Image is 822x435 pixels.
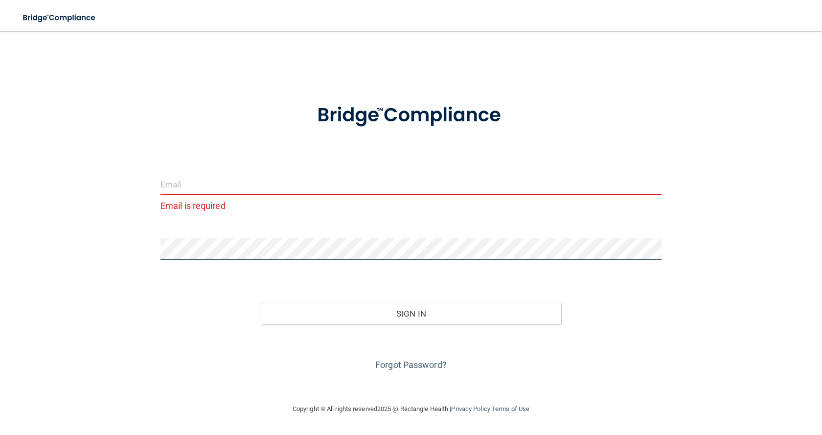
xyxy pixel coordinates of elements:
p: Email is required [160,198,662,214]
a: Forgot Password? [375,360,447,370]
img: bridge_compliance_login_screen.278c3ca4.svg [297,90,525,141]
a: Terms of Use [492,405,529,412]
a: Privacy Policy [451,405,490,412]
button: Sign In [261,303,561,324]
img: bridge_compliance_login_screen.278c3ca4.svg [15,8,105,28]
input: Email [160,173,662,195]
div: Copyright © All rights reserved 2025 @ Rectangle Health | | [232,393,590,425]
